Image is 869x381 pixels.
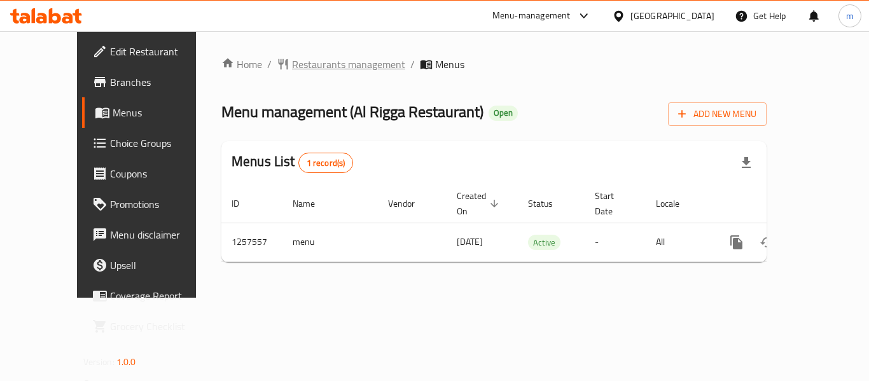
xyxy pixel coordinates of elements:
[528,196,569,211] span: Status
[110,227,212,242] span: Menu disclaimer
[82,189,222,219] a: Promotions
[721,227,752,258] button: more
[299,157,353,169] span: 1 record(s)
[113,105,212,120] span: Menus
[267,57,272,72] li: /
[82,97,222,128] a: Menus
[282,223,378,261] td: menu
[110,166,212,181] span: Coupons
[457,233,483,250] span: [DATE]
[110,44,212,59] span: Edit Restaurant
[221,57,767,72] nav: breadcrumb
[110,258,212,273] span: Upsell
[646,223,711,261] td: All
[221,223,282,261] td: 1257557
[292,57,405,72] span: Restaurants management
[232,152,353,173] h2: Menus List
[110,288,212,303] span: Coverage Report
[82,158,222,189] a: Coupons
[678,106,756,122] span: Add New Menu
[656,196,696,211] span: Locale
[388,196,431,211] span: Vendor
[711,184,854,223] th: Actions
[298,153,354,173] div: Total records count
[82,128,222,158] a: Choice Groups
[82,219,222,250] a: Menu disclaimer
[110,319,212,334] span: Grocery Checklist
[489,107,518,118] span: Open
[489,106,518,121] div: Open
[293,196,331,211] span: Name
[221,97,483,126] span: Menu management ( Al Rigga Restaurant )
[82,311,222,342] a: Grocery Checklist
[82,36,222,67] a: Edit Restaurant
[492,8,571,24] div: Menu-management
[116,354,136,370] span: 1.0.0
[110,74,212,90] span: Branches
[221,184,854,262] table: enhanced table
[110,135,212,151] span: Choice Groups
[595,188,630,219] span: Start Date
[752,227,782,258] button: Change Status
[82,281,222,311] a: Coverage Report
[277,57,405,72] a: Restaurants management
[82,250,222,281] a: Upsell
[435,57,464,72] span: Menus
[410,57,415,72] li: /
[82,67,222,97] a: Branches
[668,102,767,126] button: Add New Menu
[731,148,761,178] div: Export file
[110,197,212,212] span: Promotions
[83,354,115,370] span: Version:
[630,9,714,23] div: [GEOGRAPHIC_DATA]
[585,223,646,261] td: -
[846,9,854,23] span: m
[232,196,256,211] span: ID
[221,57,262,72] a: Home
[457,188,503,219] span: Created On
[528,235,560,250] span: Active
